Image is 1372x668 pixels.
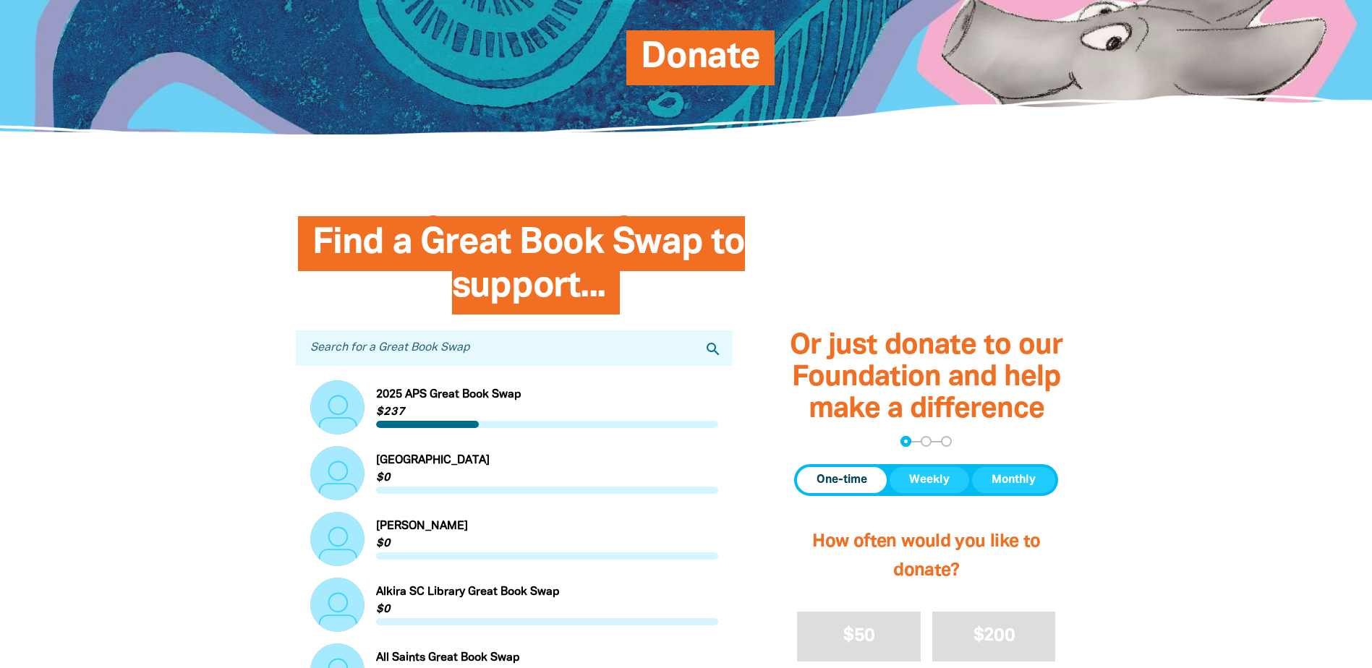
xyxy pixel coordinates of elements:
span: $50 [843,628,874,644]
h2: How often would you like to donate? [794,513,1058,600]
span: Monthly [992,471,1036,489]
span: One-time [817,471,867,489]
span: Find a Great Book Swap to support... [312,227,745,314]
button: Weekly [890,467,969,493]
span: $200 [973,628,1015,644]
button: $50 [797,612,921,661]
span: Or just donate to our Foundation and help make a difference [790,333,1062,423]
button: Navigate to step 3 of 3 to enter your payment details [941,436,952,447]
button: Navigate to step 2 of 3 to enter your details [921,436,932,447]
div: Donation frequency [794,464,1058,496]
button: Monthly [972,467,1055,493]
button: One-time [797,467,887,493]
span: Weekly [909,471,950,489]
button: $200 [932,612,1056,661]
i: search [704,341,722,358]
span: Donate [641,41,760,85]
button: Navigate to step 1 of 3 to enter your donation amount [900,436,911,447]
